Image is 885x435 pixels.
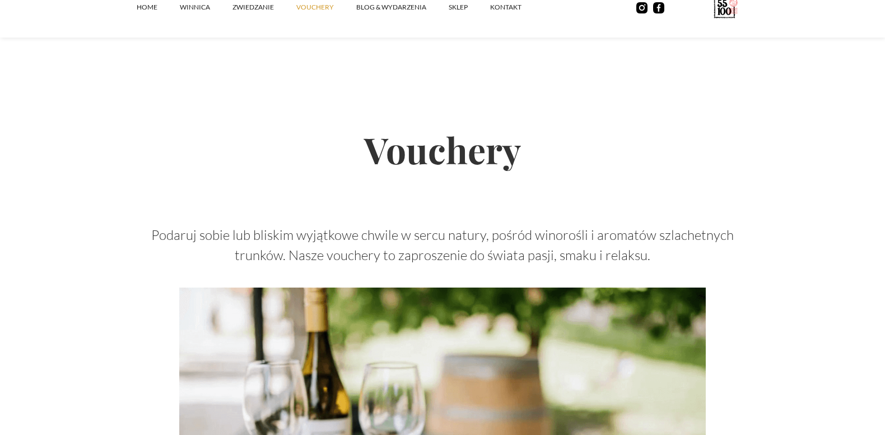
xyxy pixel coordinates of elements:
p: Podaruj sobie lub bliskim wyjątkowe chwile w sercu natury, pośród winorośli i aromatów szlachetny... [137,225,748,265]
h2: Vouchery [137,92,748,207]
